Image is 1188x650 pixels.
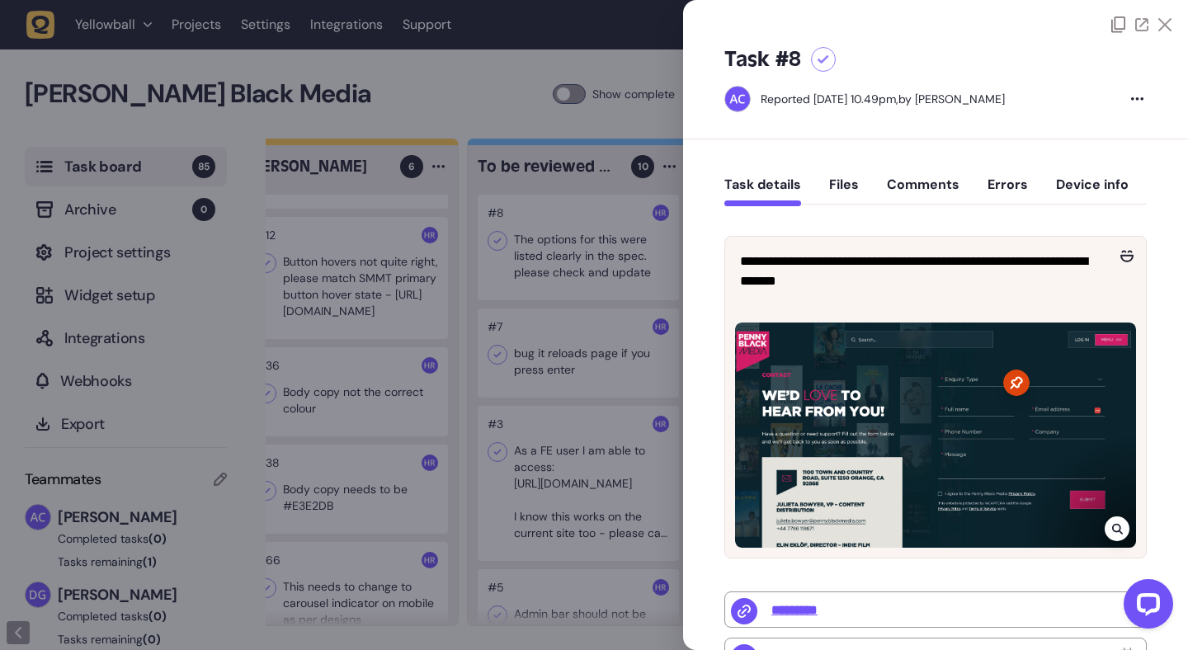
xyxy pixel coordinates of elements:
[887,177,959,206] button: Comments
[725,87,750,111] img: Ameet Chohan
[988,177,1028,206] button: Errors
[724,177,801,206] button: Task details
[1110,572,1180,642] iframe: LiveChat chat widget
[724,46,801,73] h5: Task #8
[829,177,859,206] button: Files
[761,92,898,106] div: Reported [DATE] 10.49pm,
[1056,177,1129,206] button: Device info
[761,91,1005,107] div: by [PERSON_NAME]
